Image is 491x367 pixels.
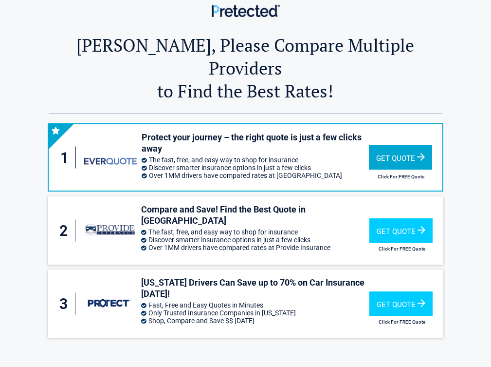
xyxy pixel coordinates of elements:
[142,132,368,155] h3: Protect your journey – the right quote is just a few clicks away
[369,319,435,325] h2: Click For FREE Quote
[141,244,369,251] li: Over 1MM drivers have compared rates at Provide Insurance
[369,145,432,170] div: Get Quote
[49,34,442,102] h2: [PERSON_NAME], Please Compare Multiple Providers to Find the Best Rates!
[369,174,434,179] h2: Click For FREE Quote
[141,228,369,236] li: The fast, free, and easy way to shop for insurance
[141,236,369,244] li: Discover smarter insurance options in just a few clicks
[142,172,368,179] li: Over 1MM drivers have compared rates at [GEOGRAPHIC_DATA]
[369,218,433,243] div: Get Quote
[84,158,137,165] img: everquote's logo
[141,309,369,317] li: Only Trusted Insurance Companies in [US_STATE]
[58,147,76,169] div: 1
[141,277,369,300] h3: [US_STATE] Drivers Can Save up to 70% on Car Insurance [DATE]!
[212,4,280,17] img: Main Logo
[57,220,75,242] div: 2
[369,291,433,316] div: Get Quote
[141,301,369,309] li: Fast, Free and Easy Quotes in Minutes
[141,204,369,227] h3: Compare and Save! Find the Best Quote in [GEOGRAPHIC_DATA]
[142,164,368,172] li: Discover smarter insurance options in just a few clicks
[57,293,75,315] div: 3
[84,290,136,317] img: protect's logo
[369,246,435,251] h2: Click For FREE Quote
[142,156,368,164] li: The fast, free, and easy way to shop for insurance
[141,317,369,325] li: Shop, Compare and Save $$ [DATE]
[84,218,136,244] img: provide-insurance's logo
